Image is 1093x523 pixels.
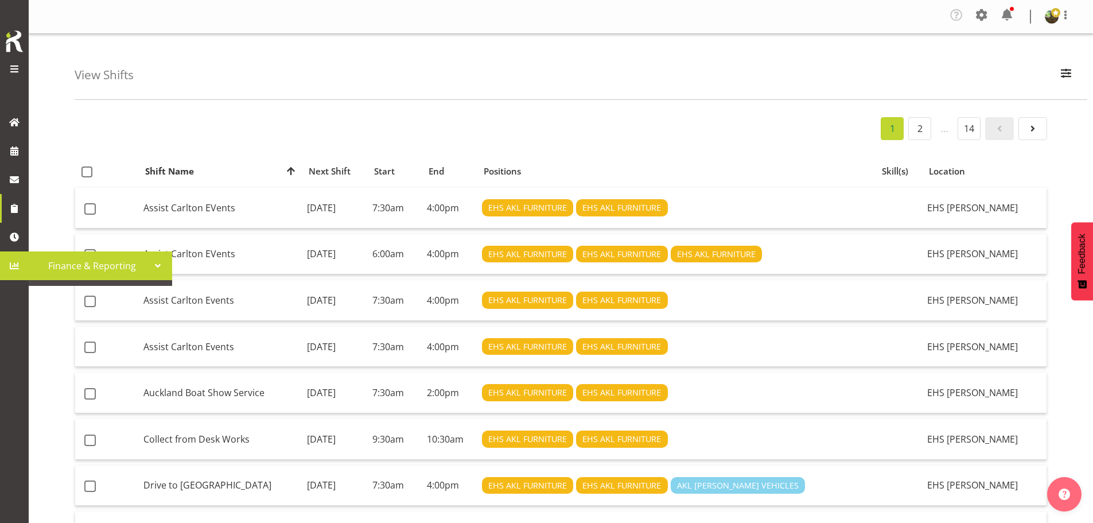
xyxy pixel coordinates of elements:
[488,248,567,261] span: EHS AKL FURNITURE
[139,373,302,413] td: Auckland Boat Show Service
[929,165,1040,178] div: Location
[927,340,1018,353] span: EHS [PERSON_NAME]
[422,466,477,506] td: 4:00pm
[368,280,422,321] td: 7:30am
[139,280,302,321] td: Assist Carlton Events
[422,327,477,367] td: 4:00pm
[75,68,134,82] h4: View Shifts
[927,386,1018,399] span: EHS [PERSON_NAME]
[677,479,799,492] span: AKL [PERSON_NAME] VEHICLES
[422,373,477,413] td: 2:00pm
[3,29,26,54] img: Rosterit icon logo
[139,466,302,506] td: Drive to [GEOGRAPHIC_DATA]
[139,419,302,460] td: Collect from Desk Works
[1054,63,1078,88] button: Filter Employees
[422,234,477,275] td: 4:00pm
[488,202,567,214] span: EHS AKL FURNITURE
[677,248,756,261] span: EHS AKL FURNITURE
[422,419,477,460] td: 10:30am
[368,419,422,460] td: 9:30am
[488,294,567,307] span: EHS AKL FURNITURE
[488,386,567,399] span: EHS AKL FURNITURE
[374,165,415,178] div: Start
[488,433,567,445] span: EHS AKL FURNITURE
[582,433,661,445] span: EHS AKL FURNITURE
[422,188,477,228] td: 4:00pm
[302,188,368,228] td: [DATE]
[302,234,368,275] td: [DATE]
[34,257,149,274] span: Finance & Reporting
[927,202,1018,214] span: EHS [PERSON_NAME]
[1059,489,1070,500] img: help-xxl-2.png
[582,202,661,214] span: EHS AKL FURNITURE
[368,373,422,413] td: 7:30am
[582,479,661,492] span: EHS AKL FURNITURE
[302,327,368,367] td: [DATE]
[368,234,422,275] td: 6:00am
[488,340,567,353] span: EHS AKL FURNITURE
[582,340,661,353] span: EHS AKL FURNITURE
[1071,222,1093,300] button: Feedback - Show survey
[927,479,1018,491] span: EHS [PERSON_NAME]
[1077,234,1087,274] span: Feedback
[958,117,981,140] a: 14
[368,188,422,228] td: 7:30am
[484,165,869,178] div: Positions
[882,165,916,178] div: Skill(s)
[429,165,470,178] div: End
[422,280,477,321] td: 4:00pm
[927,247,1018,260] span: EHS [PERSON_NAME]
[368,466,422,506] td: 7:30am
[302,419,368,460] td: [DATE]
[139,234,302,275] td: Assist Carlton EVents
[488,479,567,492] span: EHS AKL FURNITURE
[302,373,368,413] td: [DATE]
[1045,10,1059,24] img: filipo-iupelid4dee51ae661687a442d92e36fb44151.png
[582,248,661,261] span: EHS AKL FURNITURE
[29,251,172,280] a: Finance & Reporting
[368,327,422,367] td: 7:30am
[139,327,302,367] td: Assist Carlton Events
[139,188,302,228] td: Assist Carlton EVents
[145,165,295,178] div: Shift Name
[309,165,361,178] div: Next Shift
[927,294,1018,307] span: EHS [PERSON_NAME]
[302,280,368,321] td: [DATE]
[927,433,1018,445] span: EHS [PERSON_NAME]
[582,386,661,399] span: EHS AKL FURNITURE
[302,466,368,506] td: [DATE]
[582,294,661,307] span: EHS AKL FURNITURE
[908,117,931,140] a: 2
